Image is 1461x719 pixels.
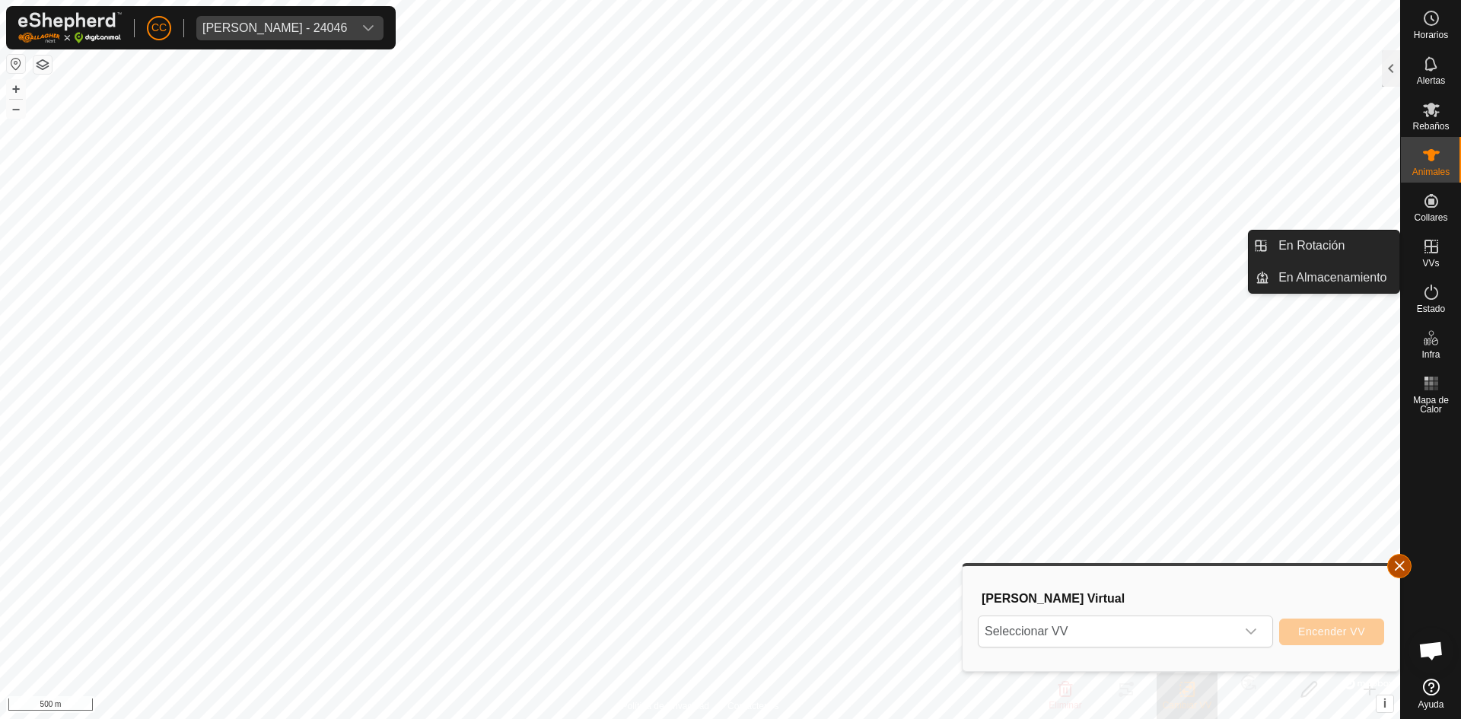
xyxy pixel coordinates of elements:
img: Logo Gallagher [18,12,122,43]
span: Horarios [1414,30,1448,40]
a: Ayuda [1401,673,1461,715]
span: Alertas [1417,76,1445,85]
button: i [1377,695,1393,712]
button: Encender VV [1279,619,1384,645]
span: En Rotación [1278,237,1345,255]
button: – [7,100,25,118]
li: En Almacenamiento [1249,262,1399,293]
span: Melquiades Almagro Garcia - 24046 [196,16,353,40]
div: [PERSON_NAME] - 24046 [202,22,347,34]
a: Contáctenos [727,699,778,713]
a: En Almacenamiento [1269,262,1399,293]
span: Animales [1412,167,1450,177]
button: + [7,80,25,98]
span: Ayuda [1418,700,1444,709]
span: Mapa de Calor [1405,396,1457,414]
span: VVs [1422,259,1439,268]
span: CC [151,20,167,36]
span: Seleccionar VV [979,616,1236,647]
div: dropdown trigger [353,16,384,40]
button: Capas del Mapa [33,56,52,74]
a: Política de Privacidad [622,699,709,713]
h3: [PERSON_NAME] Virtual [982,591,1384,606]
span: En Almacenamiento [1278,269,1386,287]
span: Infra [1421,350,1440,359]
div: dropdown trigger [1236,616,1266,647]
span: i [1383,697,1386,710]
span: Collares [1414,213,1447,222]
span: Estado [1417,304,1445,313]
span: Rebaños [1412,122,1449,131]
a: En Rotación [1269,231,1399,261]
div: Chat abierto [1408,628,1454,673]
button: Restablecer Mapa [7,55,25,73]
span: Encender VV [1298,625,1365,638]
li: En Rotación [1249,231,1399,261]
